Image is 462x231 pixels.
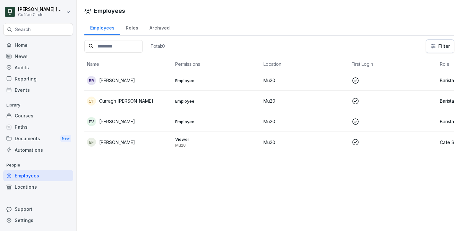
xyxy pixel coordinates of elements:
[3,73,73,84] a: Reporting
[120,19,144,35] a: Roles
[263,98,346,104] p: Mu20
[87,76,96,85] div: BR
[175,136,258,142] p: Viewer
[261,58,349,70] th: Location
[99,77,135,84] p: [PERSON_NAME]
[18,13,65,17] p: Coffee Circle
[3,62,73,73] a: Audits
[3,100,73,110] p: Library
[426,40,454,53] button: Filter
[175,119,258,124] p: Employee
[3,203,73,215] div: Support
[349,58,437,70] th: First Login
[84,19,120,35] a: Employees
[3,39,73,51] a: Home
[99,118,135,125] p: [PERSON_NAME]
[3,121,73,133] a: Paths
[87,138,96,147] div: EF
[175,78,258,83] p: Employee
[94,6,125,15] h1: Employees
[263,77,346,84] p: Mu20
[175,143,258,148] p: Mu20
[263,118,346,125] p: Mu20
[3,215,73,226] a: Settings
[99,139,135,146] p: [PERSON_NAME]
[3,110,73,121] a: Courses
[263,139,346,146] p: Mu20
[18,7,65,12] p: [PERSON_NAME] [GEOGRAPHIC_DATA]
[173,58,261,70] th: Permissions
[60,135,71,142] div: New
[3,84,73,96] a: Events
[99,98,153,104] p: Curragh [PERSON_NAME]
[150,43,165,49] p: Total: 0
[3,144,73,156] a: Automations
[84,58,173,70] th: Name
[87,97,96,106] div: CT
[430,43,450,49] div: Filter
[3,133,73,144] a: DocumentsNew
[3,160,73,170] p: People
[3,133,73,144] div: Documents
[144,19,175,35] a: Archived
[3,51,73,62] a: News
[87,117,96,126] div: EV
[15,26,31,33] p: Search
[3,181,73,193] a: Locations
[175,98,258,104] p: Employee
[3,170,73,181] a: Employees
